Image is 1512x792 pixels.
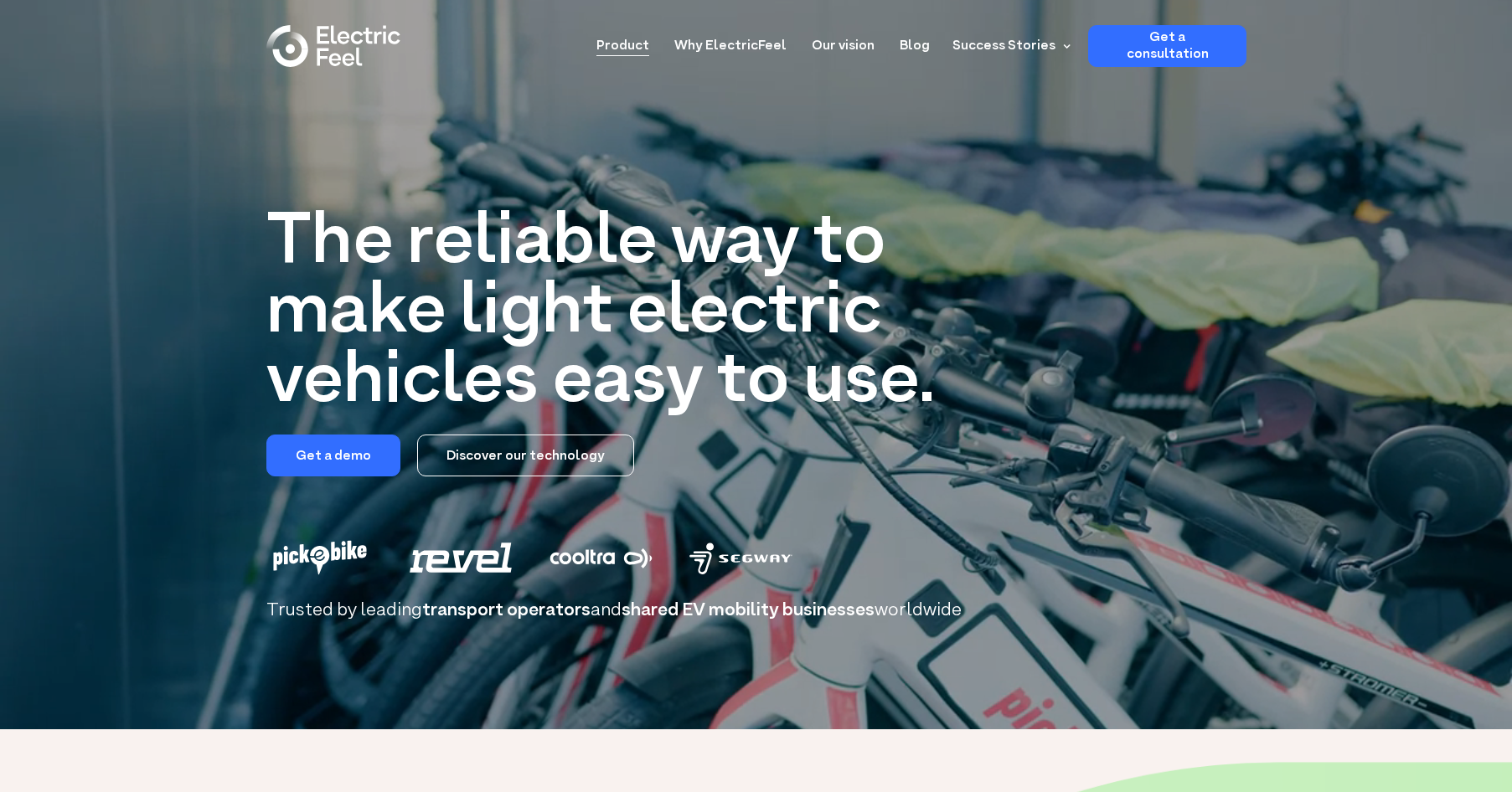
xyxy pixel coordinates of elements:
[63,66,144,98] input: Submit
[812,25,875,56] a: Our vision
[422,598,591,624] span: transport operators
[942,25,1076,67] div: Success Stories
[622,598,875,624] span: shared EV mobility businesses
[1088,25,1246,67] a: Get a consultation
[900,25,930,56] a: Blog
[266,435,400,476] a: Get a demo
[1401,681,1489,769] iframe: Chatbot
[417,435,634,476] a: Discover our technology
[674,25,787,56] a: Why ElectricFeel
[266,209,965,418] h1: The reliable way to make light electric vehicles easy to use.
[952,36,1055,56] div: Success Stories
[596,25,649,56] a: Product
[266,601,1246,620] h2: Trusted by leading and worldwide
